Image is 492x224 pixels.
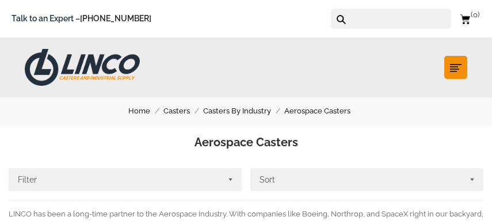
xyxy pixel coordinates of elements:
[350,9,451,29] input: Search
[25,49,140,86] img: LINCO CASTERS & INDUSTRIAL SUPPLY
[12,12,151,25] span: Talk to an Expert –
[17,134,475,151] h1: Aerospace Casters
[250,168,483,191] button: Sort
[128,105,163,117] a: Home
[471,10,479,19] span: 0
[460,12,480,26] a: 0
[9,168,242,191] button: Filter
[284,105,364,117] a: Aerospace Casters
[163,105,203,117] a: Casters
[80,14,151,23] a: [PHONE_NUMBER]
[203,105,284,117] a: Casters By Industry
